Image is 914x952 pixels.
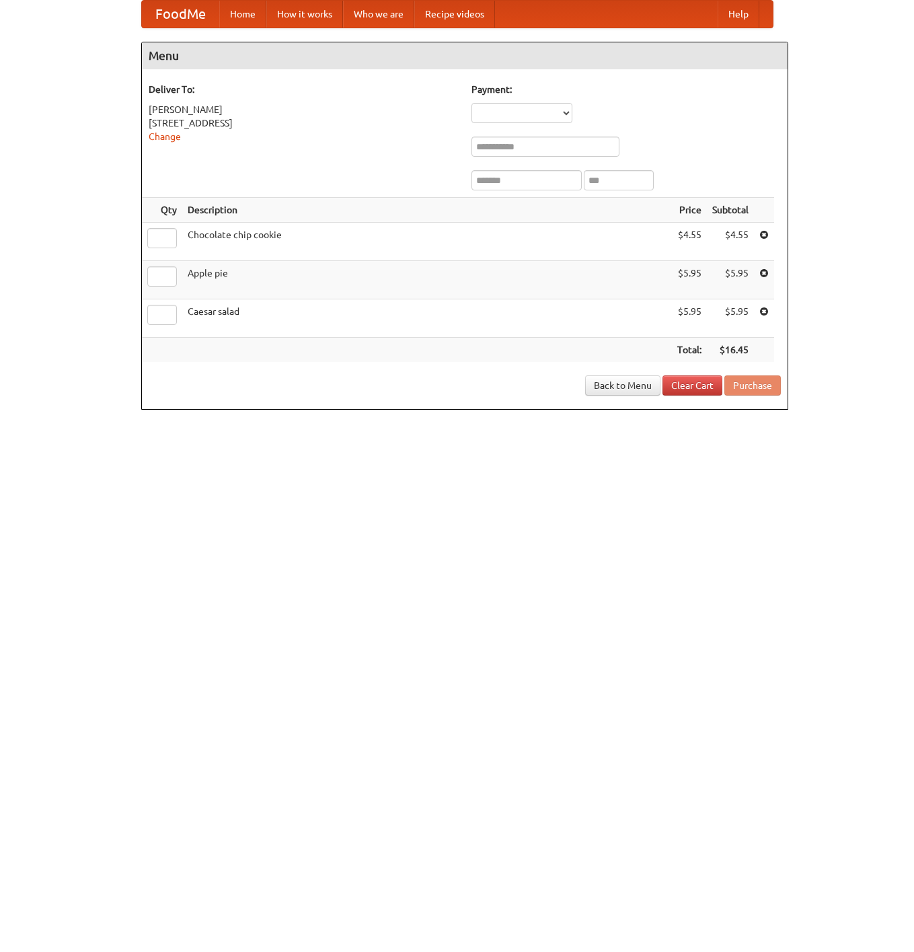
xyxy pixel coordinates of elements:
[142,198,182,223] th: Qty
[182,261,672,299] td: Apple pie
[149,116,458,130] div: [STREET_ADDRESS]
[182,223,672,261] td: Chocolate chip cookie
[343,1,414,28] a: Who we are
[672,338,707,363] th: Total:
[707,223,754,261] td: $4.55
[707,261,754,299] td: $5.95
[672,198,707,223] th: Price
[585,375,660,396] a: Back to Menu
[724,375,781,396] button: Purchase
[471,83,781,96] h5: Payment:
[672,299,707,338] td: $5.95
[266,1,343,28] a: How it works
[219,1,266,28] a: Home
[149,103,458,116] div: [PERSON_NAME]
[672,261,707,299] td: $5.95
[149,131,181,142] a: Change
[672,223,707,261] td: $4.55
[182,198,672,223] th: Description
[142,1,219,28] a: FoodMe
[707,198,754,223] th: Subtotal
[414,1,495,28] a: Recipe videos
[182,299,672,338] td: Caesar salad
[707,338,754,363] th: $16.45
[662,375,722,396] a: Clear Cart
[149,83,458,96] h5: Deliver To:
[718,1,759,28] a: Help
[142,42,788,69] h4: Menu
[707,299,754,338] td: $5.95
